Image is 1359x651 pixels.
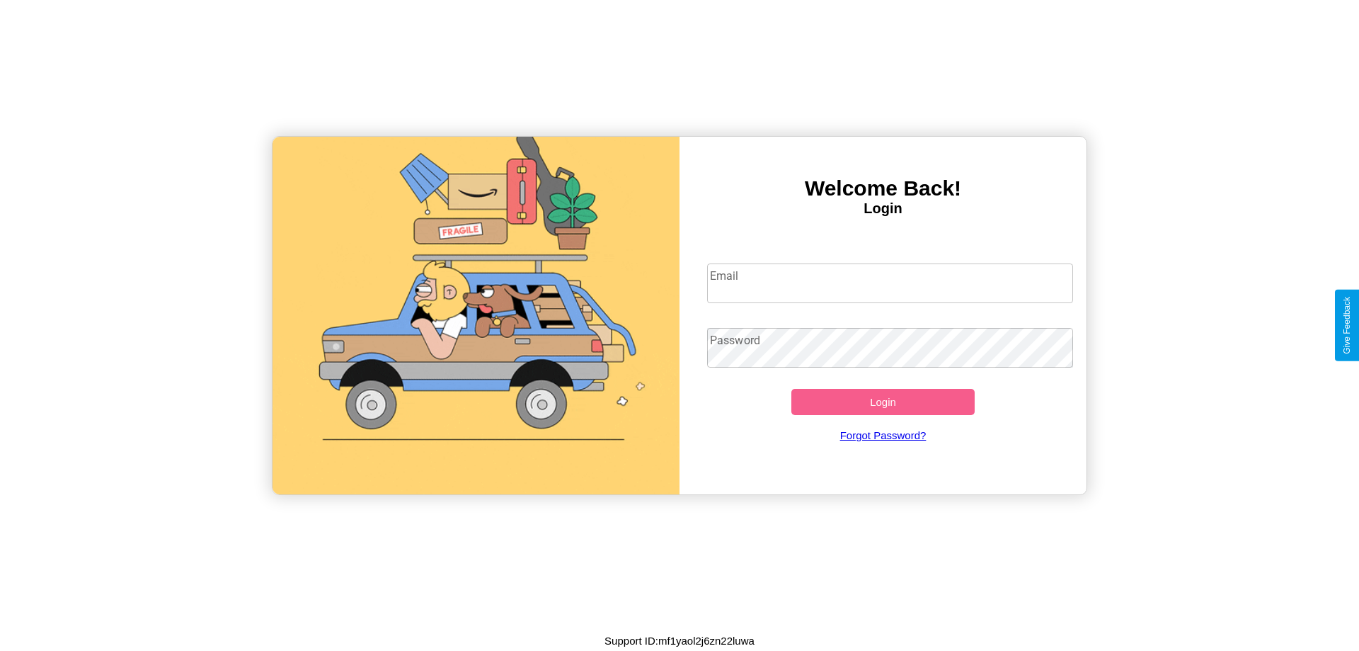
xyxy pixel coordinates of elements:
[700,415,1067,455] a: Forgot Password?
[273,137,679,494] img: gif
[604,631,755,650] p: Support ID: mf1yaol2j6zn22luwa
[679,176,1086,200] h3: Welcome Back!
[791,389,975,415] button: Login
[1342,297,1352,354] div: Give Feedback
[679,200,1086,217] h4: Login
